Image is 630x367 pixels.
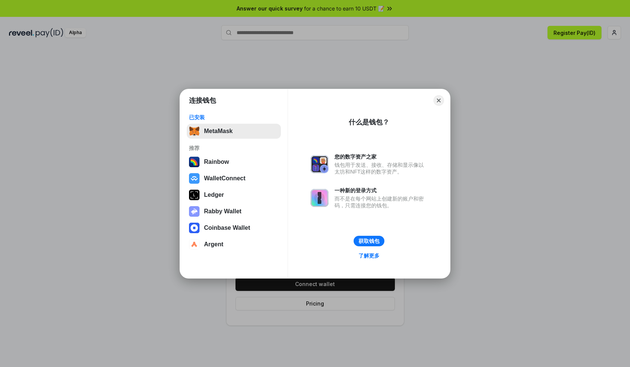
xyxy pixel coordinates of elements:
[310,155,328,173] img: svg+xml,%3Csvg%20xmlns%3D%22http%3A%2F%2Fwww.w3.org%2F2000%2Fsvg%22%20fill%3D%22none%22%20viewBox...
[334,195,427,209] div: 而不是在每个网站上创建新的账户和密码，只需连接您的钱包。
[204,225,250,231] div: Coinbase Wallet
[349,118,389,127] div: 什么是钱包？
[358,252,379,259] div: 了解更多
[189,157,199,167] img: svg+xml,%3Csvg%20width%3D%22120%22%20height%3D%22120%22%20viewBox%3D%220%200%20120%20120%22%20fil...
[354,236,384,246] button: 获取钱包
[189,173,199,184] img: svg+xml,%3Csvg%20width%3D%2228%22%20height%3D%2228%22%20viewBox%3D%220%200%2028%2028%22%20fill%3D...
[358,238,379,244] div: 获取钱包
[204,208,241,215] div: Rabby Wallet
[189,190,199,200] img: svg+xml,%3Csvg%20xmlns%3D%22http%3A%2F%2Fwww.w3.org%2F2000%2Fsvg%22%20width%3D%2228%22%20height%3...
[187,204,281,219] button: Rabby Wallet
[204,159,229,165] div: Rainbow
[189,239,199,250] img: svg+xml,%3Csvg%20width%3D%2228%22%20height%3D%2228%22%20viewBox%3D%220%200%2028%2028%22%20fill%3D...
[187,220,281,235] button: Coinbase Wallet
[334,153,427,160] div: 您的数字资产之家
[204,192,224,198] div: Ledger
[189,145,279,151] div: 推荐
[187,154,281,169] button: Rainbow
[189,126,199,136] img: svg+xml,%3Csvg%20fill%3D%22none%22%20height%3D%2233%22%20viewBox%3D%220%200%2035%2033%22%20width%...
[187,237,281,252] button: Argent
[189,223,199,233] img: svg+xml,%3Csvg%20width%3D%2228%22%20height%3D%2228%22%20viewBox%3D%220%200%2028%2028%22%20fill%3D...
[187,124,281,139] button: MetaMask
[189,114,279,121] div: 已安装
[204,241,223,248] div: Argent
[334,187,427,194] div: 一种新的登录方式
[187,187,281,202] button: Ledger
[354,251,384,261] a: 了解更多
[189,96,216,105] h1: 连接钱包
[204,175,246,182] div: WalletConnect
[310,189,328,207] img: svg+xml,%3Csvg%20xmlns%3D%22http%3A%2F%2Fwww.w3.org%2F2000%2Fsvg%22%20fill%3D%22none%22%20viewBox...
[204,128,232,135] div: MetaMask
[433,95,444,106] button: Close
[187,171,281,186] button: WalletConnect
[334,162,427,175] div: 钱包用于发送、接收、存储和显示像以太坊和NFT这样的数字资产。
[189,206,199,217] img: svg+xml,%3Csvg%20xmlns%3D%22http%3A%2F%2Fwww.w3.org%2F2000%2Fsvg%22%20fill%3D%22none%22%20viewBox...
